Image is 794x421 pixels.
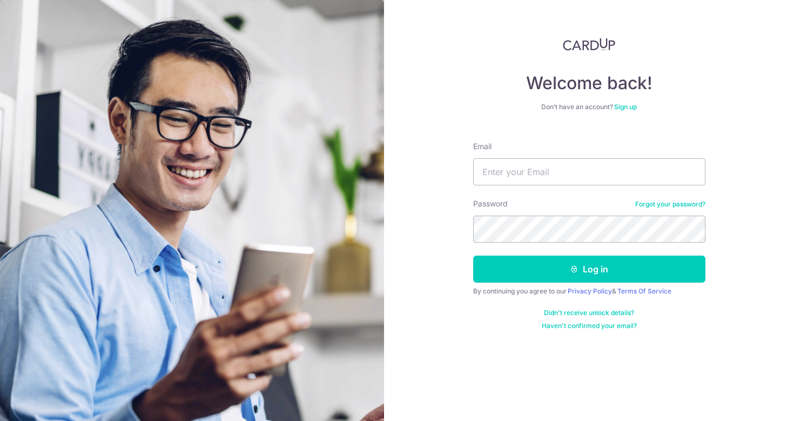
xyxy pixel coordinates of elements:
a: Haven't confirmed your email? [542,322,637,330]
a: Sign up [614,103,637,111]
a: Terms Of Service [617,287,671,295]
img: CardUp Logo [563,38,616,51]
a: Didn't receive unlock details? [544,309,634,317]
label: Password [473,198,508,209]
a: Privacy Policy [568,287,612,295]
div: Don’t have an account? [473,103,705,111]
h4: Welcome back! [473,72,705,94]
label: Email [473,141,492,152]
input: Enter your Email [473,158,705,185]
button: Log in [473,256,705,283]
div: By continuing you agree to our & [473,287,705,296]
a: Forgot your password? [635,200,705,209]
